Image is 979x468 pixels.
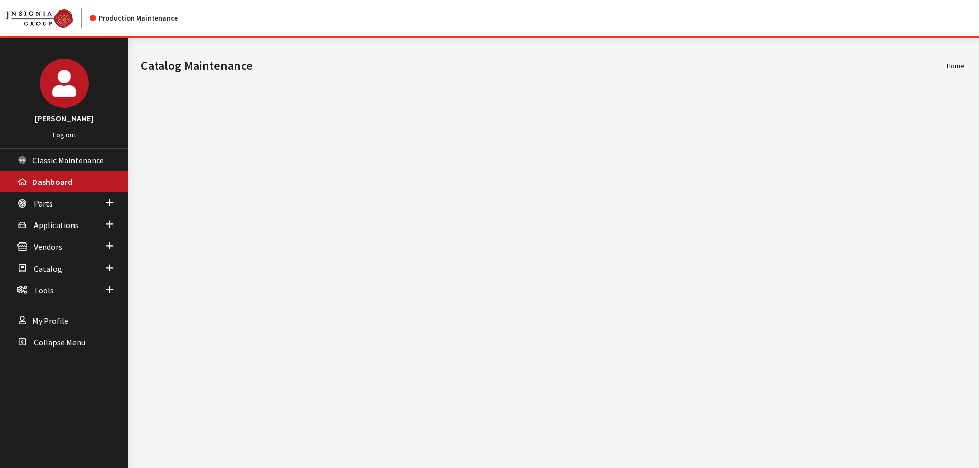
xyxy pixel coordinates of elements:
[32,155,104,165] span: Classic Maintenance
[40,59,89,108] img: Cheyenne Dorton
[32,177,72,187] span: Dashboard
[34,285,54,295] span: Tools
[34,264,62,274] span: Catalog
[6,8,90,28] a: Insignia Group logo
[6,9,73,28] img: Catalog Maintenance
[34,220,79,230] span: Applications
[34,242,62,252] span: Vendors
[32,315,68,326] span: My Profile
[34,337,85,347] span: Collapse Menu
[53,130,76,139] a: Log out
[34,198,53,209] span: Parts
[947,61,965,71] li: Home
[141,57,947,75] h1: Catalog Maintenance
[90,13,178,24] div: Production Maintenance
[10,112,118,124] h3: [PERSON_NAME]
